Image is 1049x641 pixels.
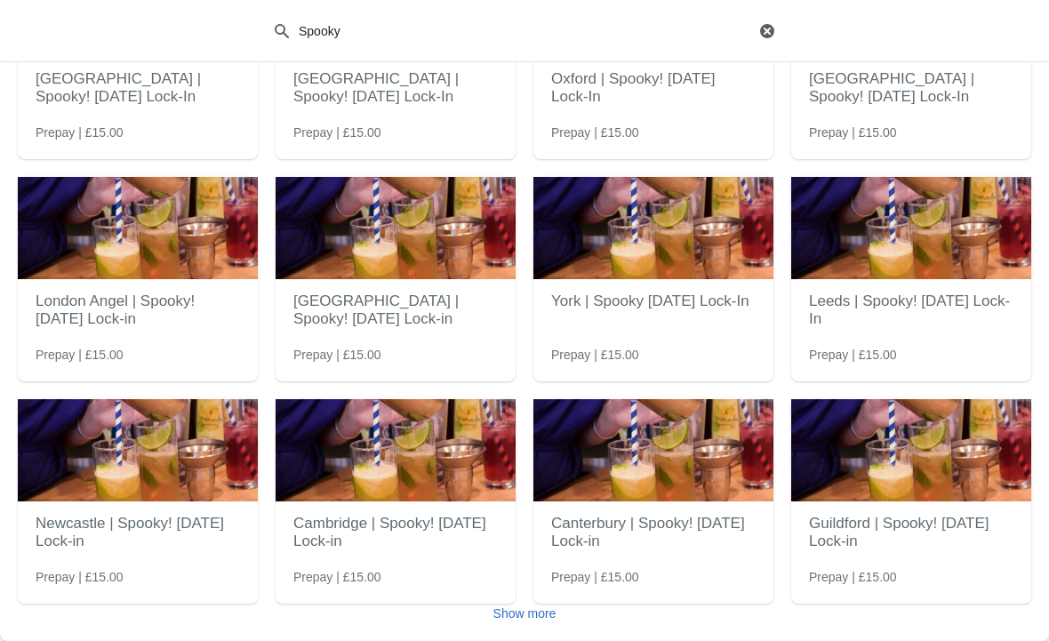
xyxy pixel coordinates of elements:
[293,61,498,115] h2: [GEOGRAPHIC_DATA] | Spooky! [DATE] Lock-In
[758,22,776,40] button: Clear
[36,61,240,115] h2: [GEOGRAPHIC_DATA] | Spooky! [DATE] Lock-In
[809,61,1013,115] h2: [GEOGRAPHIC_DATA] | Spooky! [DATE] Lock-In
[36,284,240,337] h2: London Angel | Spooky! [DATE] Lock-in
[293,124,381,141] span: Prepay | £15.00
[533,399,773,501] img: Canterbury | Spooky! Halloween Lock-in
[551,124,639,141] span: Prepay | £15.00
[809,506,1013,559] h2: Guildford | Spooky! [DATE] Lock-in
[551,568,639,586] span: Prepay | £15.00
[36,568,124,586] span: Prepay | £15.00
[809,284,1013,337] h2: Leeds | Spooky! [DATE] Lock-In
[551,506,756,559] h2: Canterbury | Spooky! [DATE] Lock-in
[18,399,258,501] img: Newcastle | Spooky! Halloween Lock-in
[551,284,756,319] h2: York | Spooky [DATE] Lock-In
[36,506,240,559] h2: Newcastle | Spooky! [DATE] Lock-in
[36,124,124,141] span: Prepay | £15.00
[493,606,557,621] span: Show more
[809,568,897,586] span: Prepay | £15.00
[18,177,258,279] img: London Angel | Spooky! Halloween Lock-in
[36,346,124,364] span: Prepay | £15.00
[533,177,773,279] img: York | Spooky Halloween Lock-In
[791,399,1031,501] img: Guildford | Spooky! Halloween Lock-in
[551,61,756,115] h2: Oxford | Spooky! [DATE] Lock-In
[293,346,381,364] span: Prepay | £15.00
[551,346,639,364] span: Prepay | £15.00
[293,506,498,559] h2: Cambridge | Spooky! [DATE] Lock-in
[486,597,564,629] button: Show more
[293,568,381,586] span: Prepay | £15.00
[809,124,897,141] span: Prepay | £15.00
[293,284,498,337] h2: [GEOGRAPHIC_DATA] | Spooky! [DATE] Lock-in
[809,346,897,364] span: Prepay | £15.00
[276,177,516,279] img: Edinburgh | Spooky! Halloween Lock-in
[298,15,755,47] input: Search
[791,177,1031,279] img: Leeds | Spooky! Halloween Lock-In
[276,399,516,501] img: Cambridge | Spooky! Halloween Lock-in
